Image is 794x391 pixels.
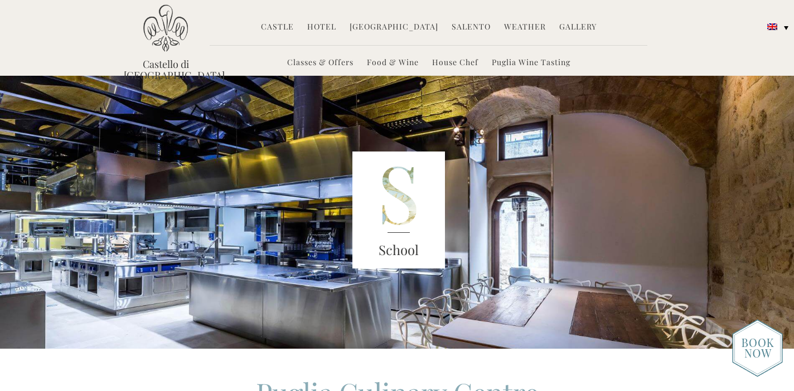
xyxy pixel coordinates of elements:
a: Puglia Wine Tasting [492,57,570,70]
a: Castle [261,21,294,34]
img: S_Lett_green.png [352,151,445,268]
a: Weather [504,21,546,34]
img: new-booknow.png [732,319,783,377]
a: Salento [452,21,491,34]
a: Food & Wine [367,57,419,70]
a: Hotel [307,21,336,34]
img: Castello di Ugento [143,4,188,52]
a: Classes & Offers [287,57,354,70]
a: Castello di [GEOGRAPHIC_DATA] [124,58,207,81]
a: House Chef [432,57,478,70]
a: Gallery [559,21,597,34]
a: [GEOGRAPHIC_DATA] [350,21,438,34]
h3: School [352,240,445,260]
img: English [767,23,777,30]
